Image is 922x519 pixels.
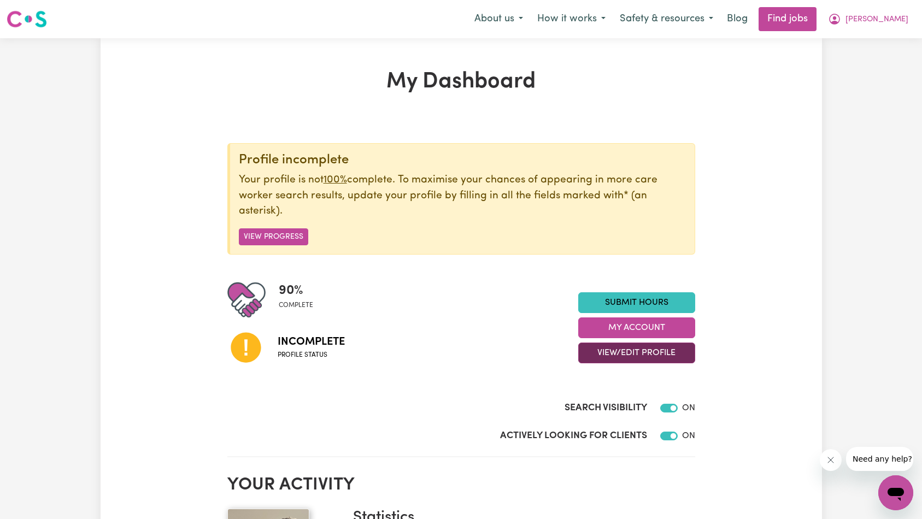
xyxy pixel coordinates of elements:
u: 100% [324,175,347,185]
a: Submit Hours [578,292,695,313]
button: How it works [530,8,613,31]
iframe: Button to launch messaging window [878,475,913,510]
span: 90 % [279,281,313,300]
div: Profile incomplete [239,152,686,168]
span: [PERSON_NAME] [845,14,908,26]
label: Actively Looking for Clients [500,429,647,443]
div: Profile completeness: 90% [279,281,322,319]
img: Careseekers logo [7,9,47,29]
span: complete [279,300,313,310]
button: Safety & resources [613,8,720,31]
span: Profile status [278,350,345,360]
a: Blog [720,7,754,31]
h2: Your activity [227,475,695,496]
button: About us [467,8,530,31]
button: My Account [578,317,695,338]
a: Careseekers logo [7,7,47,32]
span: ON [682,432,695,440]
label: Search Visibility [565,401,647,415]
span: Incomplete [278,334,345,350]
button: My Account [821,8,915,31]
a: Find jobs [759,7,817,31]
iframe: Close message [820,449,842,471]
p: Your profile is not complete. To maximise your chances of appearing in more care worker search re... [239,173,686,220]
h1: My Dashboard [227,69,695,95]
button: View Progress [239,228,308,245]
button: View/Edit Profile [578,343,695,363]
iframe: Message from company [846,447,913,471]
span: ON [682,404,695,412]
